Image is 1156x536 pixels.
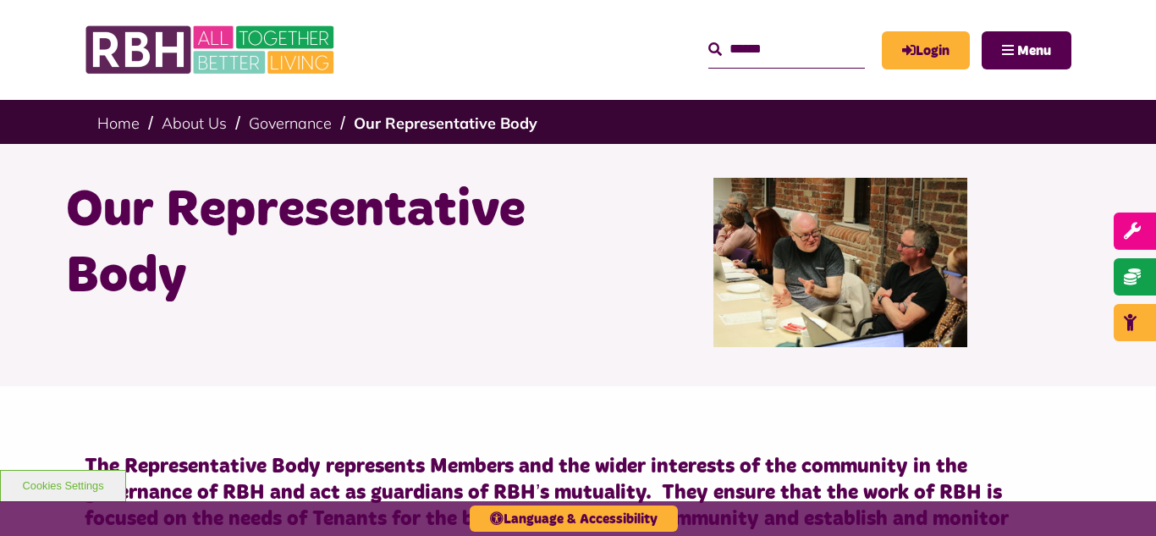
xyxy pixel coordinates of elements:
a: About Us [162,113,227,133]
span: Menu [1017,44,1051,58]
a: Governance [249,113,332,133]
img: RBH [85,17,339,83]
button: Navigation [982,31,1071,69]
img: Rep Body [713,178,967,347]
h1: Our Representative Body [66,178,565,310]
a: Our Representative Body [354,113,537,133]
a: MyRBH [882,31,970,69]
button: Language & Accessibility [470,506,678,532]
a: Home [97,113,140,133]
iframe: Netcall Web Assistant for live chat [1080,460,1156,536]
